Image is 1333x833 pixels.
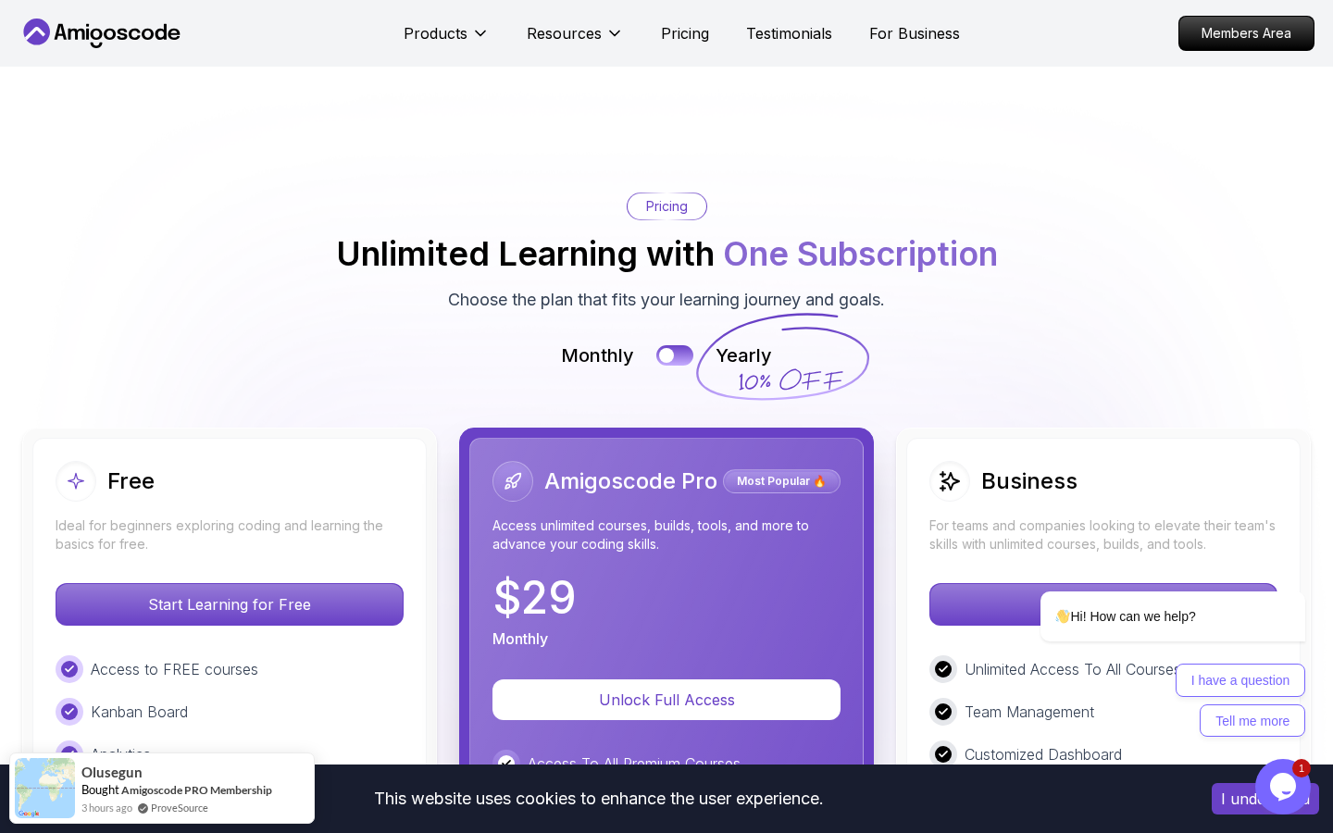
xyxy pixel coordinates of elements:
p: Unlimited Access To All Courses [965,658,1181,680]
p: Monthly [561,342,634,368]
p: Team Management [965,701,1094,723]
p: Resources [527,22,602,44]
p: Choose the plan that fits your learning journey and goals. [448,287,885,313]
p: Start Learning for Free [56,584,403,625]
a: For Business [869,22,960,44]
img: provesource social proof notification image [15,758,75,818]
p: Access to FREE courses [91,658,258,680]
span: One Subscription [723,233,998,274]
p: Access To All Premium Courses [528,752,741,775]
a: Enquire Now [929,595,1277,614]
button: Accept cookies [1212,783,1319,814]
span: 3 hours ago [81,800,132,815]
p: Ideal for beginners exploring coding and learning the basics for free. [56,516,404,553]
div: This website uses cookies to enhance the user experience. [14,778,1184,819]
a: Start Learning for Free [56,595,404,614]
p: Analytics [91,743,151,765]
p: Products [404,22,467,44]
p: Most Popular 🔥 [726,472,838,491]
button: Unlock Full Access [492,679,841,720]
button: Enquire Now [929,583,1277,626]
span: Bought [81,782,119,797]
p: Customized Dashboard [965,743,1122,765]
h2: Unlimited Learning with [336,235,998,272]
p: Unlock Full Access [515,689,818,711]
span: Olusegun [81,765,143,780]
p: Access unlimited courses, builds, tools, and more to advance your coding skills. [492,516,841,553]
iframe: chat widget [1255,759,1314,814]
button: Start Learning for Free [56,583,404,626]
p: For teams and companies looking to elevate their team's skills with unlimited courses, builds, an... [929,516,1277,553]
a: Members Area [1178,16,1314,51]
a: ProveSource [151,800,208,815]
a: Pricing [661,22,709,44]
a: Unlock Full Access [492,690,841,709]
h2: Free [107,466,155,496]
p: Pricing [646,197,688,216]
p: Enquire Now [930,584,1277,625]
p: $ 29 [492,576,577,620]
a: Amigoscode PRO Membership [121,783,272,797]
p: Members Area [1179,17,1314,50]
iframe: chat widget [981,424,1314,750]
p: Monthly [492,628,548,650]
a: Testimonials [746,22,832,44]
button: Products [404,22,490,59]
button: Resources [527,22,624,59]
p: Kanban Board [91,701,188,723]
h2: Amigoscode Pro [544,466,717,496]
